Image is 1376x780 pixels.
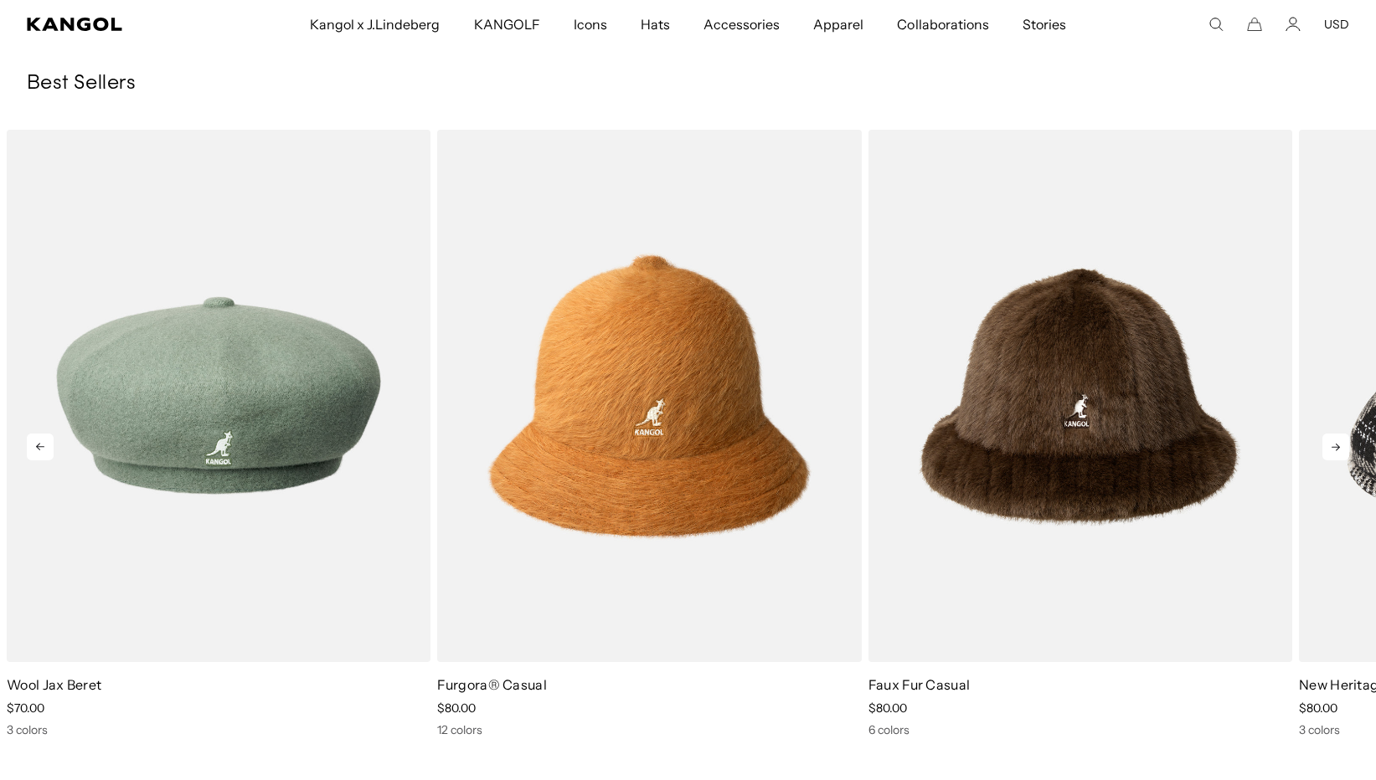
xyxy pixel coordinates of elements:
[862,130,1292,737] div: 9 of 10
[1247,17,1262,32] button: Cart
[437,722,861,737] div: 12 colors
[437,676,547,693] a: Furgora® Casual
[1324,17,1349,32] button: USD
[27,18,204,31] a: Kangol
[868,676,971,693] a: Faux Fur Casual
[430,130,861,737] div: 8 of 10
[1209,17,1224,32] summary: Search here
[868,722,1292,737] div: 6 colors
[27,71,1349,96] h3: Best Sellers
[437,700,476,716] span: $80.00
[7,130,430,662] img: Wool Jax Beret
[7,700,44,716] span: $70.00
[868,700,907,716] span: $80.00
[437,130,861,662] img: Furgora® Casual
[7,676,101,693] a: Wool Jax Beret
[868,130,1292,662] img: Faux Fur Casual
[1299,700,1337,716] span: $80.00
[1286,17,1301,32] a: Account
[7,722,430,737] div: 3 colors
